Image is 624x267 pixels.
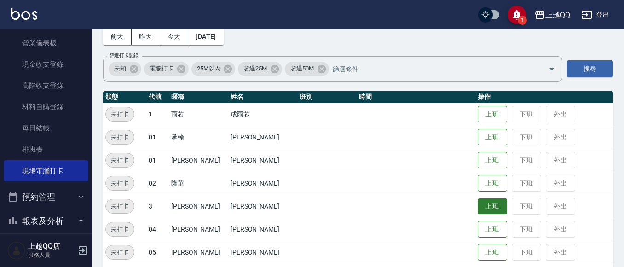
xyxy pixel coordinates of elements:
span: 未打卡 [106,110,134,119]
td: 隆華 [169,172,228,195]
td: [PERSON_NAME] [169,195,228,218]
button: 登出 [578,6,613,23]
td: [PERSON_NAME] [228,195,297,218]
button: 上班 [478,175,507,192]
td: [PERSON_NAME] [228,218,297,241]
span: 電腦打卡 [144,64,179,73]
a: 營業儀表板 [4,32,88,53]
th: 時間 [357,91,475,103]
div: 上越QQ [545,9,570,21]
button: Open [544,62,559,76]
span: 超過25M [238,64,272,73]
div: 超過50M [285,62,329,76]
button: 客戶管理 [4,232,88,256]
th: 班別 [297,91,357,103]
td: 3 [146,195,169,218]
td: 1 [146,103,169,126]
button: 上班 [478,221,507,238]
button: 上班 [478,106,507,123]
td: [PERSON_NAME] [169,218,228,241]
a: 現金收支登錄 [4,54,88,75]
div: 超過25M [238,62,282,76]
button: 預約管理 [4,185,88,209]
td: 04 [146,218,169,241]
td: [PERSON_NAME] [228,172,297,195]
button: [DATE] [188,28,223,45]
button: 前天 [103,28,132,45]
span: 未打卡 [106,133,134,142]
button: 上越QQ [531,6,574,24]
td: 05 [146,241,169,264]
td: 承翰 [169,126,228,149]
img: Person [7,241,26,260]
span: 未打卡 [106,248,134,257]
button: 報表及分析 [4,209,88,233]
img: Logo [11,8,37,20]
a: 每日結帳 [4,117,88,139]
span: 未打卡 [106,202,134,211]
td: [PERSON_NAME] [169,149,228,172]
td: 雨芯 [169,103,228,126]
td: 01 [146,126,169,149]
span: 未打卡 [106,225,134,234]
th: 操作 [475,91,613,103]
span: 未知 [109,64,132,73]
td: 01 [146,149,169,172]
span: 1 [518,16,527,25]
td: [PERSON_NAME] [228,126,297,149]
td: [PERSON_NAME] [228,149,297,172]
button: 上班 [478,129,507,146]
button: save [508,6,526,24]
h5: 上越QQ店 [28,242,75,251]
button: 上班 [478,244,507,261]
button: 搜尋 [567,60,613,77]
a: 排班表 [4,139,88,160]
span: 超過50M [285,64,319,73]
button: 上班 [478,198,507,215]
th: 狀態 [103,91,146,103]
label: 篩選打卡記錄 [110,52,139,59]
th: 姓名 [228,91,297,103]
a: 材料自購登錄 [4,96,88,117]
a: 高階收支登錄 [4,75,88,96]
span: 未打卡 [106,179,134,188]
p: 服務人員 [28,251,75,259]
td: [PERSON_NAME] [228,241,297,264]
a: 現場電腦打卡 [4,160,88,181]
th: 代號 [146,91,169,103]
button: 上班 [478,152,507,169]
input: 篩選條件 [330,61,532,77]
button: 昨天 [132,28,160,45]
div: 電腦打卡 [144,62,189,76]
span: 未打卡 [106,156,134,165]
button: 今天 [160,28,189,45]
td: 成雨芯 [228,103,297,126]
div: 未知 [109,62,141,76]
span: 25M以內 [191,64,226,73]
td: 02 [146,172,169,195]
th: 暱稱 [169,91,228,103]
div: 25M以內 [191,62,236,76]
td: [PERSON_NAME] [169,241,228,264]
